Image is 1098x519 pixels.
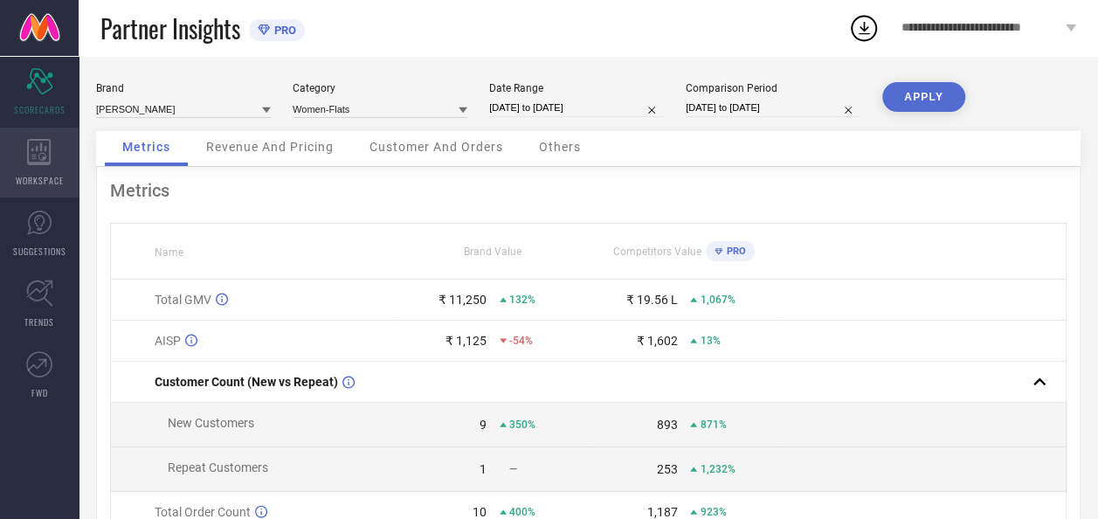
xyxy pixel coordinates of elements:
[270,24,296,37] span: PRO
[636,334,677,348] div: ₹ 1,602
[110,180,1067,201] div: Metrics
[882,82,965,112] button: APPLY
[722,246,746,257] span: PRO
[168,460,268,474] span: Repeat Customers
[700,294,735,306] span: 1,067%
[31,386,48,399] span: FWD
[489,82,664,94] div: Date Range
[509,294,535,306] span: 132%
[509,419,535,431] span: 350%
[168,416,254,430] span: New Customers
[155,505,251,519] span: Total Order Count
[700,419,726,431] span: 871%
[700,335,720,347] span: 13%
[155,246,183,259] span: Name
[155,375,338,389] span: Customer Count (New vs Repeat)
[625,293,677,307] div: ₹ 19.56 L
[480,462,487,476] div: 1
[439,293,487,307] div: ₹ 11,250
[100,10,240,46] span: Partner Insights
[848,12,880,44] div: Open download list
[155,334,181,348] span: AISP
[13,245,66,258] span: SUGGESTIONS
[473,505,487,519] div: 10
[369,140,503,154] span: Customer And Orders
[155,293,211,307] span: Total GMV
[509,506,535,518] span: 400%
[96,82,271,94] div: Brand
[16,174,64,187] span: WORKSPACE
[445,334,487,348] div: ₹ 1,125
[489,99,664,117] input: Select date range
[686,82,860,94] div: Comparison Period
[539,140,581,154] span: Others
[613,246,701,258] span: Competitors Value
[293,82,467,94] div: Category
[646,505,677,519] div: 1,187
[122,140,170,154] span: Metrics
[700,463,735,475] span: 1,232%
[509,463,517,475] span: —
[464,246,521,258] span: Brand Value
[656,462,677,476] div: 253
[700,506,726,518] span: 923%
[509,335,533,347] span: -54%
[656,418,677,432] div: 893
[206,140,334,154] span: Revenue And Pricing
[14,103,66,116] span: SCORECARDS
[686,99,860,117] input: Select comparison period
[24,315,54,329] span: TRENDS
[480,418,487,432] div: 9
